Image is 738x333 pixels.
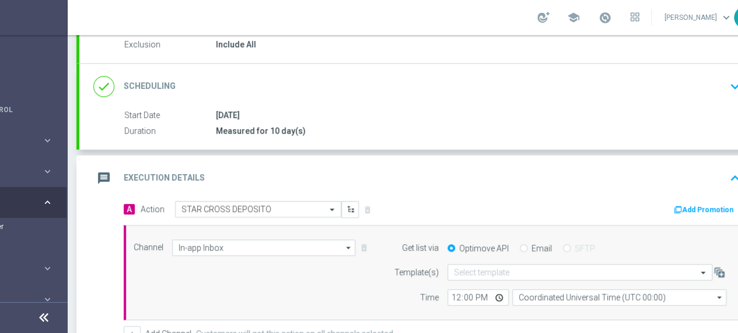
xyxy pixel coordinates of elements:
[567,11,580,24] span: school
[512,289,726,306] input: Select time zone
[124,172,205,183] h2: Execution Details
[124,204,135,214] span: A
[663,9,734,26] a: [PERSON_NAME]keyboard_arrow_down
[42,166,53,177] i: keyboard_arrow_right
[459,243,509,254] label: Optimove API
[134,242,163,252] label: Channel
[42,197,53,208] i: keyboard_arrow_right
[124,126,216,137] label: Duration
[402,243,439,253] label: Get list via
[720,11,733,24] span: keyboard_arrow_down
[175,201,341,217] ng-select: STAR CROSS DEPOSITO
[141,204,165,214] label: Action
[216,125,736,137] div: Measured for 10 day(s)
[172,240,355,256] input: Select channel
[42,135,53,146] i: keyboard_arrow_right
[216,39,736,50] div: Include All
[216,109,736,121] div: [DATE]
[124,110,216,121] label: Start Date
[394,268,439,277] label: Template(s)
[124,40,216,50] label: Exclusion
[93,168,114,189] i: message
[343,240,355,255] i: arrow_drop_down
[42,294,53,305] i: keyboard_arrow_right
[42,263,53,274] i: keyboard_arrow_right
[531,243,552,254] label: Email
[420,293,439,303] label: Time
[714,290,726,305] i: arrow_drop_down
[575,243,595,254] label: SFTP
[93,76,114,97] i: done
[673,203,737,216] button: Add Promotion
[124,81,176,92] h2: Scheduling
